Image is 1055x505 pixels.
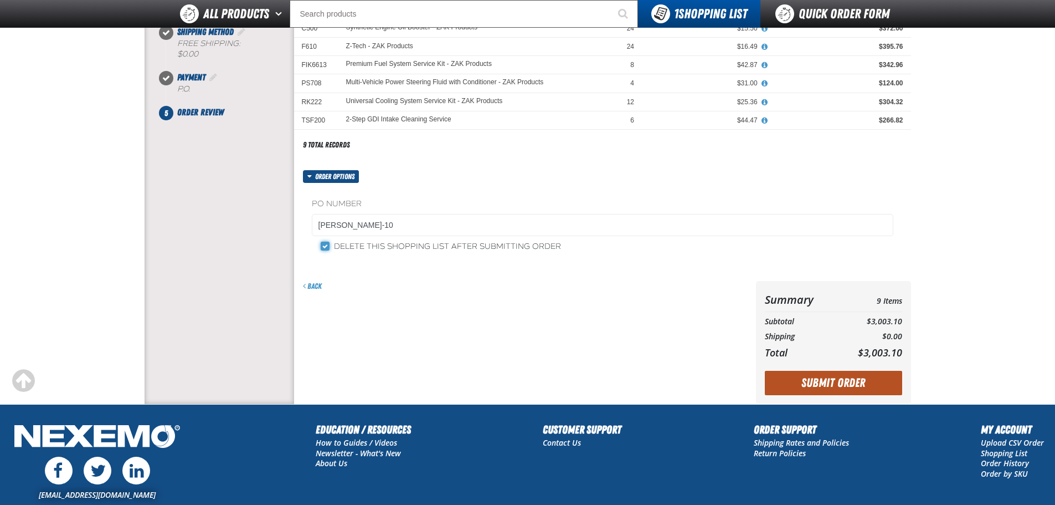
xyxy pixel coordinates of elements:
[208,72,219,83] a: Edit Payment
[773,116,903,125] div: $266.82
[627,24,634,32] span: 24
[236,27,247,37] a: Edit Shipping Method
[754,448,806,458] a: Return Policies
[765,290,837,309] th: Summary
[346,98,503,105] a: Universal Cooling System Service Kit - ZAK Products
[316,421,411,438] h2: Education / Resources
[627,98,634,106] span: 12
[166,106,294,119] li: Order Review. Step 5 of 5. Not Completed
[674,6,747,22] span: Shopping List
[316,448,401,458] a: Newsletter - What's New
[650,24,758,33] div: $15.50
[11,421,183,454] img: Nexemo Logo
[177,49,198,59] strong: $0.00
[981,468,1028,479] a: Order by SKU
[166,25,294,71] li: Shipping Method. Step 3 of 5. Completed
[836,314,902,329] td: $3,003.10
[754,421,849,438] h2: Order Support
[650,98,758,106] div: $25.36
[836,329,902,344] td: $0.00
[177,72,205,83] span: Payment
[858,346,902,359] span: $3,003.10
[177,39,294,60] div: Free Shipping:
[630,116,634,124] span: 6
[177,107,224,118] span: Order Review
[981,421,1044,438] h2: My Account
[543,421,621,438] h2: Customer Support
[316,437,397,448] a: How to Guides / Videos
[765,371,902,395] button: Submit Order
[758,42,772,52] button: View All Prices for Z-Tech - ZAK Products
[543,437,581,448] a: Contact Us
[315,170,359,183] span: Order options
[650,116,758,125] div: $44.47
[758,60,772,70] button: View All Prices for Premium Fuel System Service Kit - ZAK Products
[294,93,338,111] td: RK222
[758,98,772,108] button: View All Prices for Universal Cooling System Service Kit - ZAK Products
[316,458,347,468] a: About Us
[981,448,1027,458] a: Shopping List
[981,458,1029,468] a: Order History
[203,4,269,24] span: All Products
[294,38,338,56] td: F610
[321,242,561,252] label: Delete this shopping list after submitting order
[765,329,837,344] th: Shipping
[773,42,903,51] div: $395.76
[981,437,1044,448] a: Upload CSV Order
[294,111,338,129] td: TSF200
[177,27,234,37] span: Shipping Method
[159,106,173,120] span: 5
[303,282,322,290] a: Back
[166,71,294,106] li: Payment. Step 4 of 5. Completed
[765,314,837,329] th: Subtotal
[39,489,156,500] a: [EMAIL_ADDRESS][DOMAIN_NAME]
[765,344,837,361] th: Total
[294,74,338,93] td: PS708
[773,98,903,106] div: $304.32
[836,290,902,309] td: 9 Items
[758,24,772,34] button: View All Prices for Synthetic Engine Oil Booster - ZAK Products
[650,60,758,69] div: $42.87
[346,42,413,50] a: Z-Tech - ZAK Products
[346,116,451,124] a: 2-Step GDI Intake Cleaning Service
[650,42,758,51] div: $16.49
[11,369,35,393] div: Scroll to the top
[303,170,359,183] button: Order options
[294,56,338,74] td: FIK6613
[773,24,903,33] div: $372.00
[346,79,544,86] a: Multi-Vehicle Power Steering Fluid with Conditioner - ZAK Products
[177,84,294,95] div: P.O.
[294,19,338,37] td: C500
[630,61,634,69] span: 8
[627,43,634,50] span: 24
[758,79,772,89] button: View All Prices for Multi-Vehicle Power Steering Fluid with Conditioner - ZAK Products
[754,437,849,448] a: Shipping Rates and Policies
[650,79,758,88] div: $31.00
[630,79,634,87] span: 4
[303,140,350,150] div: 9 total records
[773,60,903,69] div: $342.96
[674,6,678,22] strong: 1
[773,79,903,88] div: $124.00
[758,116,772,126] button: View All Prices for 2-Step GDI Intake Cleaning Service
[346,60,492,68] a: Premium Fuel System Service Kit - ZAK Products
[312,199,893,210] label: PO Number
[321,242,330,251] input: Delete this shopping list after submitting order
